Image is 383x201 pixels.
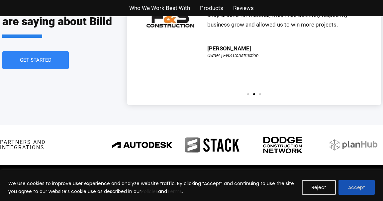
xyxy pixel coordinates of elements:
span: Go to slide 3 [259,93,261,95]
div: Owner | FNS Construction [207,53,259,58]
span: Get Started [20,58,51,63]
a: Reviews [233,3,254,13]
span: Go to slide 2 [253,93,255,95]
a: Products [200,3,223,13]
a: Who We Work Best With [129,3,190,13]
div: [PERSON_NAME] [207,46,251,51]
button: Accept [338,180,375,195]
a: Terms [167,188,182,195]
a: Policies [141,188,158,195]
p: We use cookies to improve user experience and analyze website traffic. By clicking “Accept” and c... [8,179,297,195]
span: Go to slide 1 [247,93,249,95]
button: Reject [302,180,336,195]
a: Get Started [2,51,69,69]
